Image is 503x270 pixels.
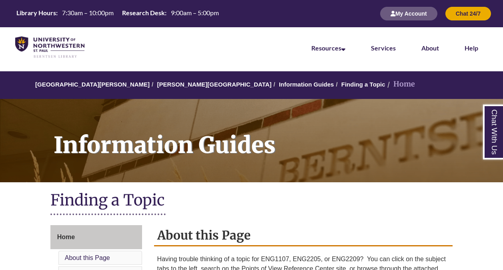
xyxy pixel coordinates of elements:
[13,8,59,17] th: Library Hours:
[15,36,84,58] img: UNWSP Library Logo
[445,7,491,20] button: Chat 24/7
[380,10,437,17] a: My Account
[57,234,75,240] span: Home
[50,190,453,212] h1: Finding a Topic
[13,8,222,18] table: Hours Today
[385,79,415,90] li: Home
[341,81,385,88] a: Finding a Topic
[50,225,142,249] a: Home
[421,44,439,52] a: About
[380,7,437,20] button: My Account
[119,8,168,17] th: Research Desk:
[157,81,271,88] a: [PERSON_NAME][GEOGRAPHIC_DATA]
[311,44,345,52] a: Resources
[445,10,491,17] a: Chat 24/7
[465,44,478,52] a: Help
[62,9,114,16] span: 7:30am – 10:00pm
[279,81,334,88] a: Information Guides
[171,9,219,16] span: 9:00am – 5:00pm
[154,225,453,246] h2: About this Page
[45,99,503,172] h1: Information Guides
[371,44,396,52] a: Services
[65,254,110,261] a: About this Page
[13,8,222,19] a: Hours Today
[35,81,150,88] a: [GEOGRAPHIC_DATA][PERSON_NAME]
